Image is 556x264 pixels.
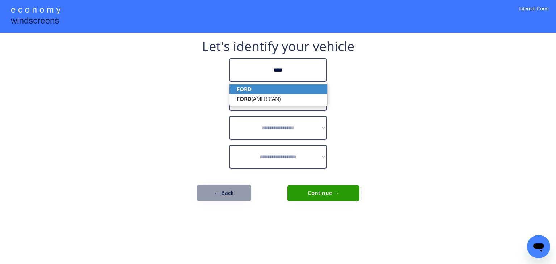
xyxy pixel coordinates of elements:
[237,85,252,93] strong: FORD
[11,14,59,29] div: windscreens
[229,94,327,104] p: (AMERICAN)
[287,185,359,201] button: Continue →
[197,185,251,201] button: ← Back
[11,4,60,17] div: e c o n o m y
[527,235,550,258] iframe: Button to launch messaging window
[237,95,252,102] strong: FORD
[519,5,549,22] div: Internal Form
[202,40,354,53] div: Let's identify your vehicle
